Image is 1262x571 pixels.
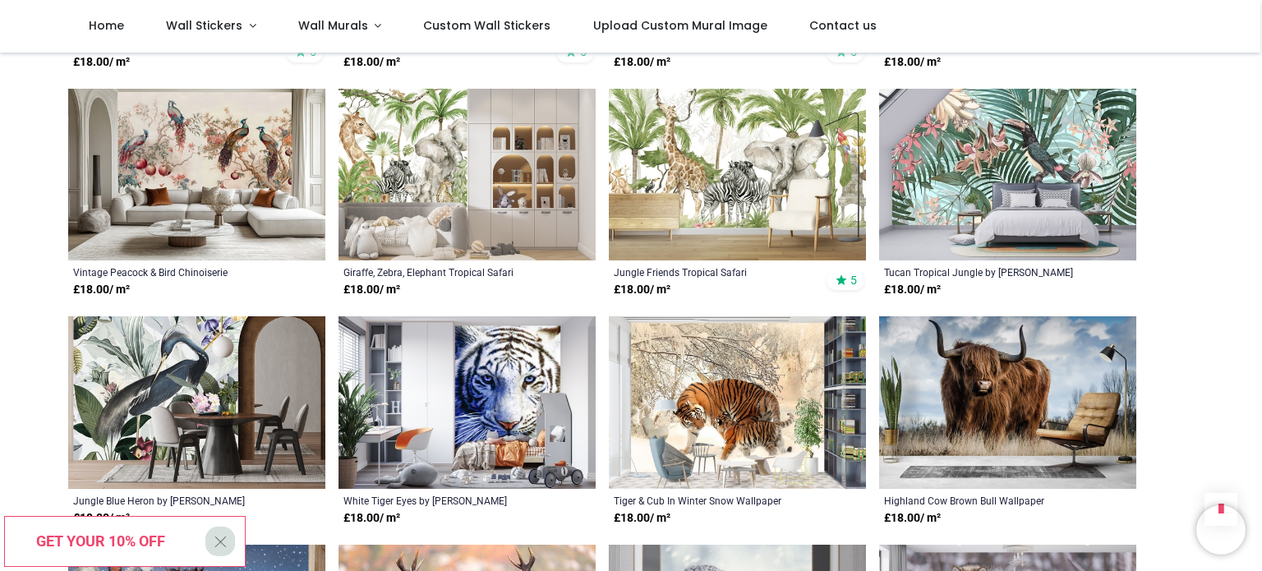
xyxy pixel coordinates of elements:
strong: £ 18.00 / m² [884,282,941,298]
img: Vintage Peacock & Bird Chinoiserie Wall Mural Wallpaper [68,89,325,261]
a: Tiger & Cub In Winter Snow Wallpaper [614,494,812,507]
a: Highland Cow Brown Bull Wallpaper [884,494,1082,507]
strong: £ 18.00 / m² [884,510,941,527]
img: White Tiger Eyes Wall Mural by David Penfound [339,316,596,489]
a: Jungle Friends Tropical Safari [614,265,812,279]
a: Jungle Blue Heron by [PERSON_NAME] [73,494,271,507]
img: Tiger & Cub In Winter Snow Wall Mural Wallpaper [609,316,866,489]
strong: £ 18.00 / m² [73,282,130,298]
iframe: Brevo live chat [1196,505,1246,555]
span: Contact us [809,17,877,34]
img: Highland Cow Brown Bull Wall Mural Wallpaper [879,316,1136,489]
a: Vintage Peacock & Bird Chinoiserie Wallpaper [73,265,271,279]
a: White Tiger Eyes by [PERSON_NAME] [343,494,541,507]
span: Wall Stickers [166,17,242,34]
span: Custom Wall Stickers [423,17,550,34]
img: Tucan Tropical Jungle Wall Mural by Uta Naumann [879,89,1136,261]
strong: £ 18.00 / m² [73,510,130,527]
strong: £ 18.00 / m² [73,54,130,71]
strong: £ 18.00 / m² [343,510,400,527]
span: Home [89,17,124,34]
strong: £ 18.00 / m² [614,510,670,527]
span: 5 [850,273,857,288]
strong: £ 18.00 / m² [343,282,400,298]
img: Giraffe, Zebra, Elephant Tropical Safari Wall Mural [339,89,596,261]
a: Tucan Tropical Jungle by [PERSON_NAME] [884,265,1082,279]
span: Wall Murals [298,17,368,34]
img: Jungle Friends Tropical Safari Wall Mural [609,89,866,261]
strong: £ 18.00 / m² [343,54,400,71]
a: Giraffe, Zebra, Elephant Tropical Safari [343,265,541,279]
span: Upload Custom Mural Image [593,17,767,34]
img: Jungle Blue Heron Wall Mural by Uta Naumann [68,316,325,489]
strong: £ 18.00 / m² [614,282,670,298]
strong: £ 18.00 / m² [614,54,670,71]
strong: £ 18.00 / m² [884,54,941,71]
